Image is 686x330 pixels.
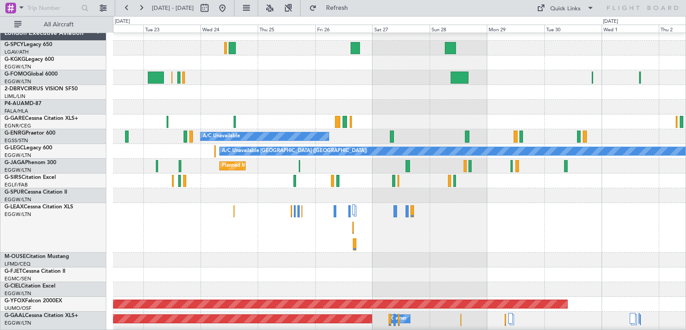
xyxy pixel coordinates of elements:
div: Mon 29 [487,25,544,33]
a: G-ENRGPraetor 600 [4,131,55,136]
a: EGGW/LTN [4,320,31,326]
div: Fri 26 [315,25,372,33]
a: G-SIRSCitation Excel [4,175,56,180]
span: G-YFOX [4,298,25,304]
span: G-LEAX [4,204,24,210]
span: G-SPCY [4,42,24,47]
div: Wed 24 [201,25,258,33]
a: G-JAGAPhenom 300 [4,160,56,165]
a: G-YFOXFalcon 2000EX [4,298,62,304]
a: LIML/LIN [4,93,25,100]
a: EGLF/FAB [4,182,28,188]
a: G-SPURCessna Citation II [4,190,67,195]
span: G-ENRG [4,131,25,136]
button: All Aircraft [10,17,97,32]
div: Planned Maint [GEOGRAPHIC_DATA] ([GEOGRAPHIC_DATA]) [222,159,363,173]
div: Wed 1 [602,25,659,33]
span: G-SPUR [4,190,24,195]
input: Trip Number [27,1,79,15]
a: G-CIELCitation Excel [4,283,55,289]
a: EGGW/LTN [4,78,31,85]
span: G-JAGA [4,160,25,165]
div: Owner [391,312,406,326]
div: A/C Unavailable [203,130,240,143]
a: EGGW/LTN [4,196,31,203]
a: EGSS/STN [4,137,28,144]
div: [DATE] [603,18,618,25]
div: Mon 22 [86,25,143,33]
span: G-LEGC [4,145,24,151]
div: Quick Links [550,4,581,13]
a: G-FJETCessna Citation II [4,269,65,274]
a: G-FOMOGlobal 6000 [4,72,58,77]
a: EGMC/SEN [4,275,31,282]
span: [DATE] - [DATE] [152,4,194,12]
a: G-GARECessna Citation XLS+ [4,116,78,121]
a: M-OUSECitation Mustang [4,254,69,259]
button: Refresh [305,1,359,15]
a: LFMD/CEQ [4,261,30,267]
a: 2-DBRVCIRRUS VISION SF50 [4,86,78,92]
span: Refresh [318,5,356,11]
span: All Aircraft [23,21,94,28]
span: G-GARE [4,116,25,121]
span: G-KGKG [4,57,25,62]
span: G-FOMO [4,72,27,77]
a: EGGW/LTN [4,63,31,70]
span: G-CIEL [4,283,21,289]
a: G-GAALCessna Citation XLS+ [4,313,78,318]
a: EGNR/CEG [4,123,31,129]
a: EGGW/LTN [4,211,31,218]
a: G-KGKGLegacy 600 [4,57,54,62]
a: G-SPCYLegacy 650 [4,42,52,47]
a: EGGW/LTN [4,152,31,159]
span: M-OUSE [4,254,26,259]
a: P4-AUAMD-87 [4,101,42,106]
div: [DATE] [115,18,130,25]
div: Sun 28 [430,25,487,33]
span: P4-AUA [4,101,25,106]
a: EGGW/LTN [4,167,31,173]
a: FALA/HLA [4,108,28,114]
a: G-LEAXCessna Citation XLS [4,204,73,210]
span: G-GAAL [4,313,25,318]
button: Quick Links [532,1,598,15]
div: Sat 27 [372,25,430,33]
a: UUMO/OSF [4,305,31,312]
a: EGGW/LTN [4,290,31,297]
a: LGAV/ATH [4,49,29,55]
span: G-SIRS [4,175,21,180]
span: 2-DBRV [4,86,24,92]
div: Thu 25 [258,25,315,33]
div: Tue 23 [143,25,201,33]
span: G-FJET [4,269,22,274]
div: Tue 30 [544,25,602,33]
div: A/C Unavailable [GEOGRAPHIC_DATA] ([GEOGRAPHIC_DATA]) [222,144,367,158]
a: G-LEGCLegacy 600 [4,145,52,151]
